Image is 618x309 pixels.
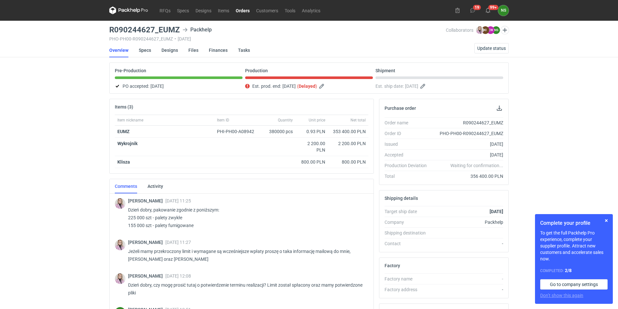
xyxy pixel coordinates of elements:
[351,118,366,123] span: Net total
[432,152,503,158] div: [DATE]
[385,208,432,215] div: Target ship date
[217,128,260,135] div: PHI-PH00-A08942
[115,273,125,284] img: Klaudia Wiśniewska
[490,209,503,214] strong: [DATE]
[232,6,253,14] a: Orders
[115,240,125,250] img: Klaudia Wiśniewska
[501,26,509,34] button: Edit collaborators
[385,173,432,179] div: Total
[330,159,366,165] div: 800.00 PLN
[117,118,143,123] span: Item nickname
[385,276,432,282] div: Factory name
[263,126,295,138] div: 380000 pcs
[188,43,198,57] a: Files
[487,26,494,34] figcaption: EW
[476,26,484,34] img: Klaudia Wiśniewska
[165,240,191,245] span: [DATE] 11:27
[115,179,137,193] a: Comments
[165,273,191,279] span: [DATE] 12:08
[385,141,432,147] div: Issued
[156,6,174,14] a: RFQs
[183,26,212,34] div: Packhelp
[117,129,130,134] a: EUMZ
[128,240,165,245] span: [PERSON_NAME]
[540,292,583,299] button: Don’t show this again
[115,68,146,73] p: Pre-Production
[215,6,232,14] a: Items
[385,219,432,225] div: Company
[540,279,608,290] a: Go to company settings
[483,5,493,16] button: 99+
[565,268,572,273] strong: 2 / 8
[297,84,299,89] em: (
[309,118,325,123] span: Unit price
[128,273,165,279] span: [PERSON_NAME]
[385,162,432,169] div: Production Deviation
[245,82,373,90] div: Est. prod. end:
[109,26,180,34] h3: R090244627_EUMZ
[481,26,489,34] figcaption: KI
[115,198,125,209] img: Klaudia Wiśniewska
[117,159,130,165] strong: Klisza
[165,198,191,203] span: [DATE] 11:25
[192,6,215,14] a: Designs
[602,217,610,224] button: Skip for now
[209,43,228,57] a: Finances
[278,118,293,123] span: Quantity
[432,120,503,126] div: R090244627_EUMZ
[468,5,478,16] button: 19
[128,198,165,203] span: [PERSON_NAME]
[174,36,176,41] span: •
[128,247,363,263] p: Jeżeli mamy przekroczony limit i wymagane są wcześniejsze wpłaty proszę o taka informację mailową...
[109,36,446,41] div: PHO-PH00-R090244627_EUMZ [DATE]
[385,286,432,293] div: Factory address
[109,6,148,14] svg: Packhelp Pro
[117,141,137,146] strong: Wykrojnik
[385,196,418,201] h2: Shipping details
[540,219,608,227] h1: Complete your profile
[498,5,509,16] div: Natalia Stępak
[432,141,503,147] div: [DATE]
[492,26,500,34] figcaption: NS
[474,43,509,53] button: Update status
[405,82,418,90] span: [DATE]
[299,6,324,14] a: Analytics
[299,84,315,89] strong: Delayed
[375,82,503,90] div: Est. ship date:
[540,230,608,262] p: To get the full Packhelp Pro experience, complete your supplier profile. Attract new customers an...
[498,5,509,16] figcaption: NS
[245,68,268,73] p: Production
[161,43,178,57] a: Designs
[432,240,503,247] div: -
[385,120,432,126] div: Order name
[420,82,427,90] button: Edit estimated shipping date
[432,130,503,137] div: PHO-PH00-R090244627_EUMZ
[432,173,503,179] div: 356 400.00 PLN
[385,130,432,137] div: Order ID
[128,281,363,297] p: Dzień dobry, czy mogę prosić tutaj o potwierdzenie terminu realizacji? Limit został spłacony oraz...
[330,128,366,135] div: 353 400.00 PLN
[477,46,506,51] span: Update status
[385,230,432,236] div: Shipping destination
[385,152,432,158] div: Accepted
[385,263,400,268] h2: Factory
[298,128,325,135] div: 0.93 PLN
[375,68,395,73] p: Shipment
[109,43,128,57] a: Overview
[432,276,503,282] div: -
[298,159,325,165] div: 800.00 PLN
[330,140,366,147] div: 2 200.00 PLN
[432,219,503,225] div: Packhelp
[139,43,151,57] a: Specs
[450,162,503,169] em: Waiting for confirmation...
[298,140,325,153] div: 2 200.00 PLN
[432,286,503,293] div: -
[315,84,317,89] em: )
[150,82,164,90] span: [DATE]
[282,82,296,90] span: [DATE]
[253,6,281,14] a: Customers
[174,6,192,14] a: Specs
